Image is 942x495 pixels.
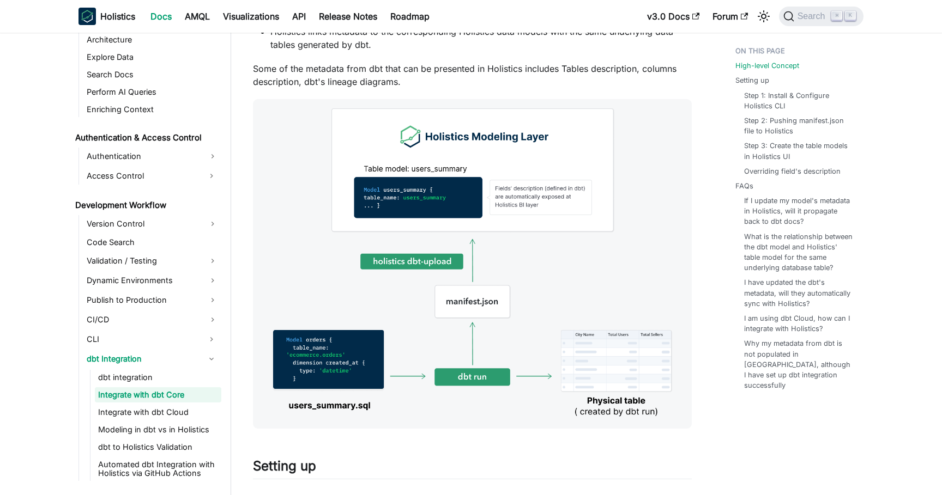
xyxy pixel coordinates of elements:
[286,8,312,25] a: API
[779,7,863,26] button: Search (Command+K)
[744,277,853,309] a: I have updated the dbt's metadata, will they automatically sync with Holistics?
[78,8,96,25] img: Holistics
[68,33,231,495] nav: Docs sidebar
[83,252,221,270] a: Validation / Testing
[253,62,692,88] p: Some of the metadata from dbt that can be presented in Holistics includes Tables description, col...
[202,167,221,185] button: Expand sidebar category 'Access Control'
[744,115,853,136] a: Step 2: Pushing manifest.json file to Holistics
[83,350,202,368] a: dbt Integration
[83,50,221,65] a: Explore Data
[641,8,706,25] a: v3.0 Docs
[202,331,221,348] button: Expand sidebar category 'CLI'
[744,313,853,334] a: I am using dbt Cloud, how can I integrate with Holistics?
[83,167,202,185] a: Access Control
[312,8,384,25] a: Release Notes
[744,90,853,111] a: Step 1: Install & Configure Holistics CLI
[83,84,221,100] a: Perform AI Queries
[83,235,221,250] a: Code Search
[755,8,772,25] button: Switch between dark and light mode (currently light mode)
[83,331,202,348] a: CLI
[178,8,216,25] a: AMQL
[83,67,221,82] a: Search Docs
[845,11,856,21] kbd: K
[83,215,221,233] a: Version Control
[83,291,221,309] a: Publish to Production
[270,25,692,51] li: Holistics links metadata to the corresponding Holistics data models with the same underlying data...
[735,60,799,71] a: High-level Concept
[72,198,221,213] a: Development Workflow
[144,8,178,25] a: Docs
[706,8,754,25] a: Forum
[384,8,436,25] a: Roadmap
[735,181,753,191] a: FAQs
[83,311,221,328] a: CI/CD
[95,457,221,481] a: Automated dbt Integration with Holistics via GitHub Actions
[744,338,853,390] a: Why my metadata from dbt is not populated in [GEOGRAPHIC_DATA], although I have set up dbt integr...
[95,405,221,420] a: Integrate with dbt Cloud
[83,148,221,165] a: Authentication
[83,102,221,117] a: Enriching Context
[100,10,135,23] b: Holistics
[95,422,221,437] a: Modeling in dbt vs in Holistics
[735,75,769,85] a: Setting up
[95,387,221,402] a: Integrate with dbt Core
[78,8,135,25] a: HolisticsHolistics
[95,439,221,455] a: dbt to Holistics Validation
[744,231,853,273] a: What is the relationship between the dbt model and Holistics' table model for the same underlying...
[95,370,221,385] a: dbt integration
[72,130,221,145] a: Authentication & Access Control
[744,140,853,161] a: Step 3: Create the table models in Holistics UI
[202,350,221,368] button: Collapse sidebar category 'dbt Integration'
[83,32,221,47] a: Architecture
[253,458,692,479] h2: Setting up
[253,99,692,429] img: dbt-high-level-mechanism
[744,166,841,176] a: Overriding field's description
[216,8,286,25] a: Visualizations
[83,272,221,289] a: Dynamic Environments
[794,11,832,21] span: Search
[744,195,853,227] a: If I update my model's metadata in Holistics, will it propagate back to dbt docs?
[831,11,842,21] kbd: ⌘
